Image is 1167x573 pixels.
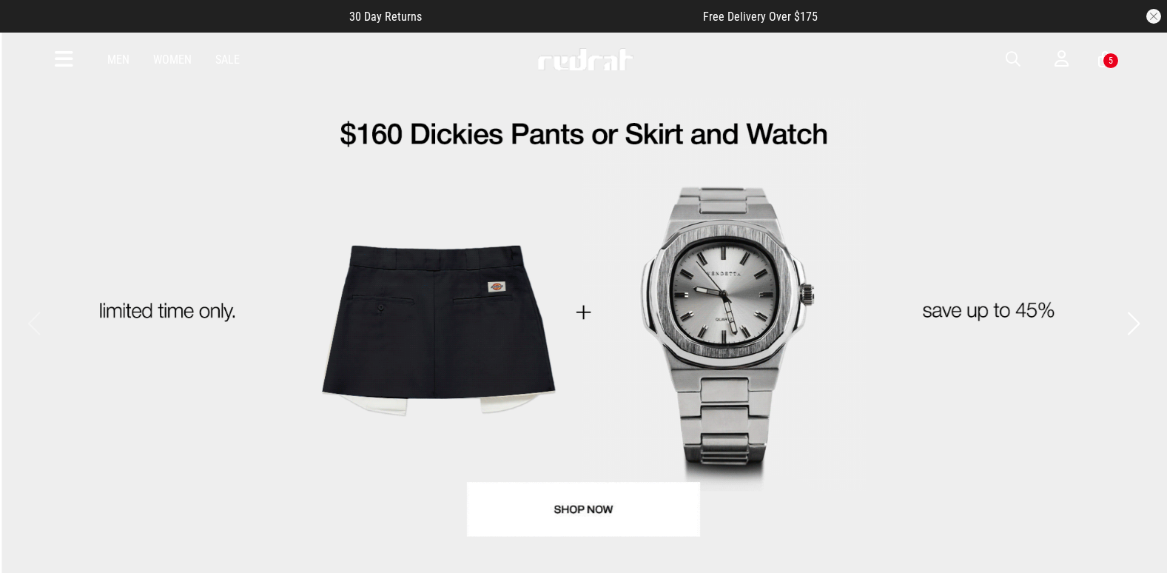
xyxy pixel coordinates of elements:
a: 5 [1098,52,1112,67]
button: Next slide [1123,307,1143,340]
a: Sale [215,53,240,67]
div: 5 [1109,56,1113,66]
a: Women [153,53,192,67]
button: Open LiveChat chat widget [12,6,56,50]
a: Men [107,53,130,67]
iframe: Customer reviews powered by Trustpilot [451,9,673,24]
button: Previous slide [24,307,44,340]
span: 30 Day Returns [349,10,422,24]
span: Free Delivery Over $175 [703,10,818,24]
img: Redrat logo [537,48,634,70]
